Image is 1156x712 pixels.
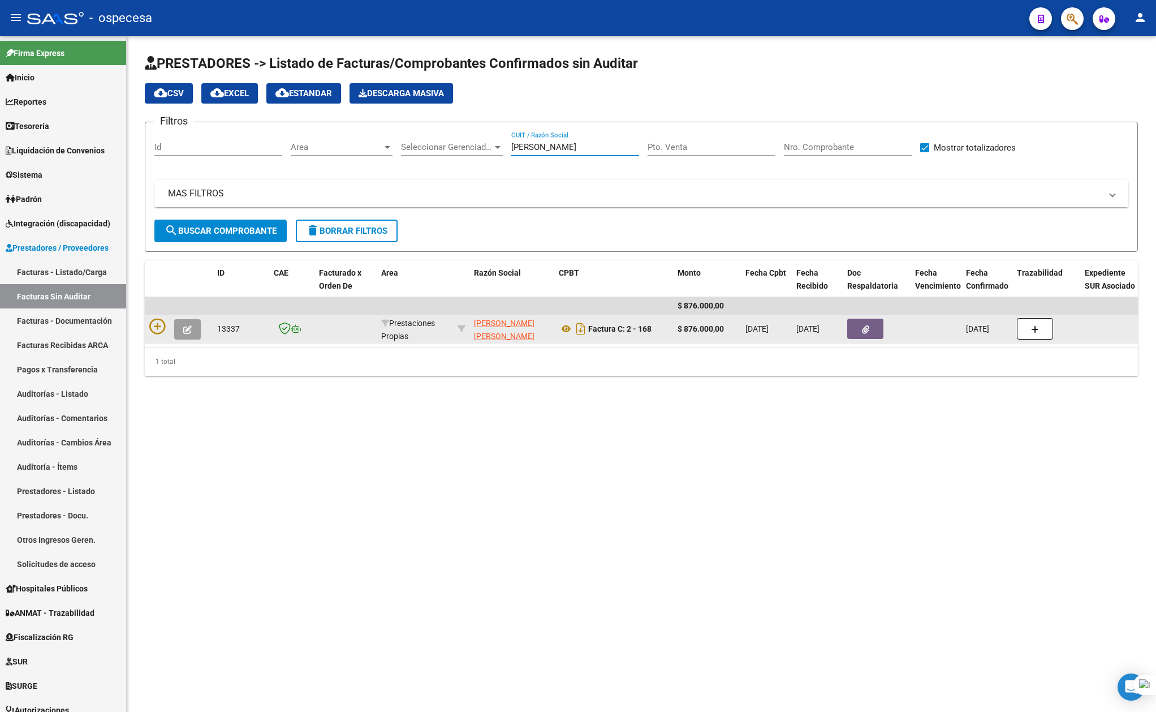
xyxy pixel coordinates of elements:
span: - ospecesa [89,6,152,31]
span: Fecha Vencimiento [915,268,961,290]
strong: $ 876.000,00 [678,324,724,333]
mat-icon: cloud_download [210,86,224,100]
datatable-header-cell: Fecha Recibido [792,261,843,311]
span: [DATE] [966,324,989,333]
span: Fecha Cpbt [745,268,786,277]
span: SUR [6,655,28,668]
span: Buscar Comprobante [165,226,277,236]
span: Firma Express [6,47,64,59]
span: Prestaciones Propias [381,319,435,341]
span: Seleccionar Gerenciador [401,142,493,152]
span: ID [217,268,225,277]
span: Facturado x Orden De [319,268,361,290]
span: Expediente SUR Asociado [1085,268,1135,290]
span: Mostrar totalizadores [934,141,1016,155]
span: Trazabilidad [1017,268,1063,277]
mat-icon: cloud_download [275,86,289,100]
span: [DATE] [745,324,769,333]
i: Descargar documento [573,320,588,338]
span: 13337 [217,324,240,333]
span: Area [291,142,382,152]
span: Padrón [6,193,42,205]
span: SURGE [6,680,37,692]
span: Prestadores / Proveedores [6,242,109,254]
mat-icon: delete [306,224,320,237]
datatable-header-cell: Fecha Confirmado [961,261,1012,311]
span: $ 876.000,00 [678,301,724,310]
datatable-header-cell: Fecha Vencimiento [911,261,961,311]
mat-icon: search [165,224,178,237]
datatable-header-cell: Monto [673,261,741,311]
span: Sistema [6,169,42,181]
span: Estandar [275,88,332,98]
span: [PERSON_NAME] [PERSON_NAME] [474,319,534,341]
span: Descarga Masiva [359,88,444,98]
datatable-header-cell: CPBT [554,261,673,311]
div: 1 total [145,348,1138,376]
span: Fecha Recibido [796,268,828,290]
datatable-header-cell: Trazabilidad [1012,261,1080,311]
span: ANMAT - Trazabilidad [6,607,94,619]
div: 27333684271 [474,317,550,341]
span: CAE [274,268,288,277]
span: PRESTADORES -> Listado de Facturas/Comprobantes Confirmados sin Auditar [145,55,638,71]
datatable-header-cell: CAE [269,261,314,311]
span: Inicio [6,71,34,84]
span: EXCEL [210,88,249,98]
span: Hospitales Públicos [6,582,88,595]
datatable-header-cell: ID [213,261,269,311]
span: Reportes [6,96,46,108]
mat-icon: menu [9,11,23,24]
span: Liquidación de Convenios [6,144,105,157]
span: Fecha Confirmado [966,268,1008,290]
button: Borrar Filtros [296,220,398,242]
datatable-header-cell: Doc Respaldatoria [843,261,911,311]
span: CPBT [559,268,579,277]
span: Doc Respaldatoria [847,268,898,290]
span: CSV [154,88,184,98]
button: CSV [145,83,193,104]
datatable-header-cell: Fecha Cpbt [741,261,792,311]
button: Buscar Comprobante [154,220,287,242]
datatable-header-cell: Expediente SUR Asociado [1080,261,1142,311]
span: Monto [678,268,701,277]
div: Open Intercom Messenger [1118,674,1145,701]
button: Estandar [266,83,341,104]
mat-panel-title: MAS FILTROS [168,187,1101,200]
mat-icon: cloud_download [154,86,167,100]
span: Razón Social [474,268,521,277]
span: Area [381,268,398,277]
span: [DATE] [796,324,819,333]
span: Borrar Filtros [306,226,387,236]
datatable-header-cell: Area [377,261,453,311]
button: EXCEL [201,83,258,104]
h3: Filtros [154,113,193,129]
strong: Factura C: 2 - 168 [588,324,652,333]
span: Tesorería [6,120,49,132]
span: Fiscalización RG [6,631,74,644]
datatable-header-cell: Facturado x Orden De [314,261,377,311]
span: Integración (discapacidad) [6,217,110,230]
button: Descarga Masiva [350,83,453,104]
datatable-header-cell: Razón Social [469,261,554,311]
app-download-masive: Descarga masiva de comprobantes (adjuntos) [350,83,453,104]
mat-icon: person [1133,11,1147,24]
mat-expansion-panel-header: MAS FILTROS [154,180,1128,207]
